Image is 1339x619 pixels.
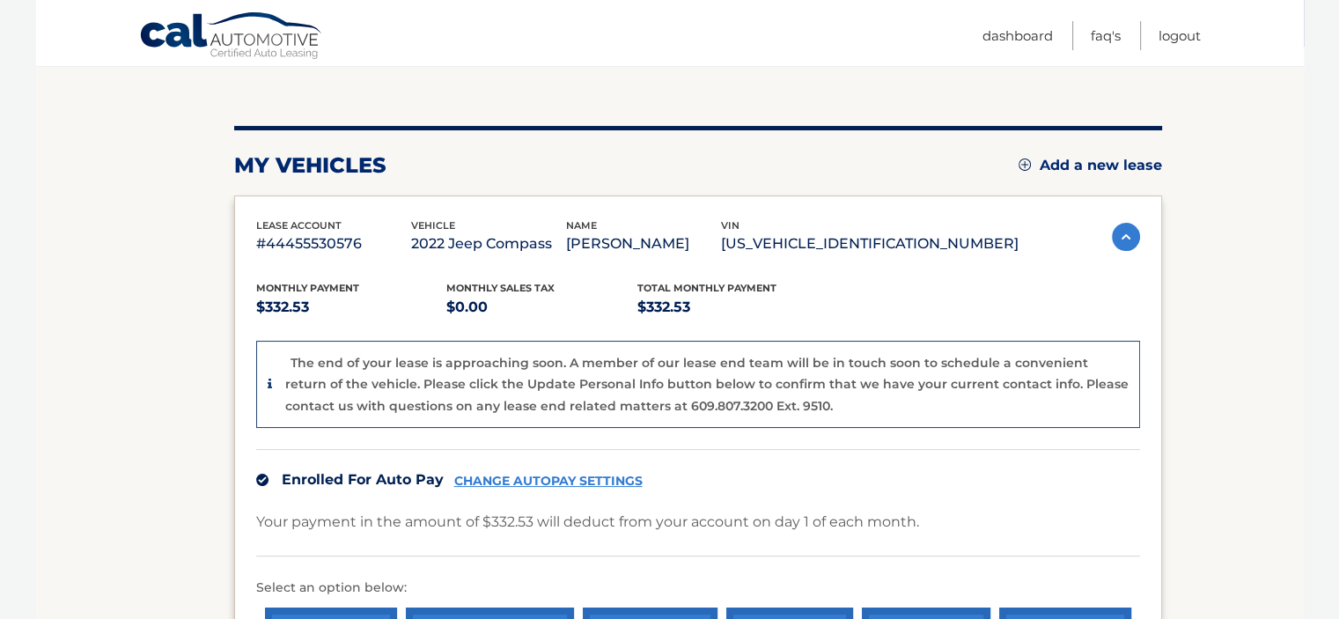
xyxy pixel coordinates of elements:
span: Monthly sales Tax [446,282,555,294]
p: The end of your lease is approaching soon. A member of our lease end team will be in touch soon t... [285,355,1129,414]
p: $332.53 [637,295,828,320]
img: accordion-active.svg [1112,223,1140,251]
span: vin [721,219,739,232]
a: Cal Automotive [139,11,324,63]
h2: my vehicles [234,152,386,179]
p: Your payment in the amount of $332.53 will deduct from your account on day 1 of each month. [256,510,919,534]
a: Logout [1159,21,1201,50]
a: Add a new lease [1019,157,1162,174]
a: FAQ's [1091,21,1121,50]
p: Select an option below: [256,578,1140,599]
p: 2022 Jeep Compass [411,232,566,256]
span: lease account [256,219,342,232]
span: vehicle [411,219,455,232]
a: Dashboard [982,21,1053,50]
p: $332.53 [256,295,447,320]
p: #44455530576 [256,232,411,256]
a: CHANGE AUTOPAY SETTINGS [454,474,643,489]
p: $0.00 [446,295,637,320]
span: Monthly Payment [256,282,359,294]
p: [US_VEHICLE_IDENTIFICATION_NUMBER] [721,232,1019,256]
img: check.svg [256,474,269,486]
span: name [566,219,597,232]
img: add.svg [1019,158,1031,171]
p: [PERSON_NAME] [566,232,721,256]
span: Total Monthly Payment [637,282,776,294]
span: Enrolled For Auto Pay [282,471,444,488]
